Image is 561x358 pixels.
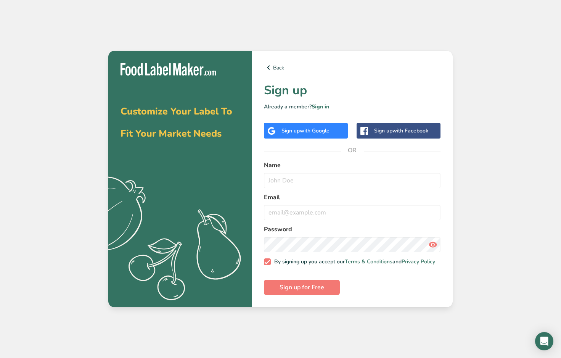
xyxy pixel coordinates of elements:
[264,280,340,295] button: Sign up for Free
[300,127,330,134] span: with Google
[312,103,329,110] a: Sign in
[392,127,428,134] span: with Facebook
[345,258,392,265] a: Terms & Conditions
[264,161,440,170] label: Name
[264,103,440,111] p: Already a member?
[121,63,216,76] img: Food Label Maker
[281,127,330,135] div: Sign up
[264,173,440,188] input: John Doe
[264,193,440,202] label: Email
[264,63,440,72] a: Back
[280,283,324,292] span: Sign up for Free
[271,258,436,265] span: By signing up you accept our and
[402,258,435,265] a: Privacy Policy
[374,127,428,135] div: Sign up
[535,332,553,350] div: Open Intercom Messenger
[264,81,440,100] h1: Sign up
[121,105,232,140] span: Customize Your Label To Fit Your Market Needs
[341,139,364,162] span: OR
[264,225,440,234] label: Password
[264,205,440,220] input: email@example.com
